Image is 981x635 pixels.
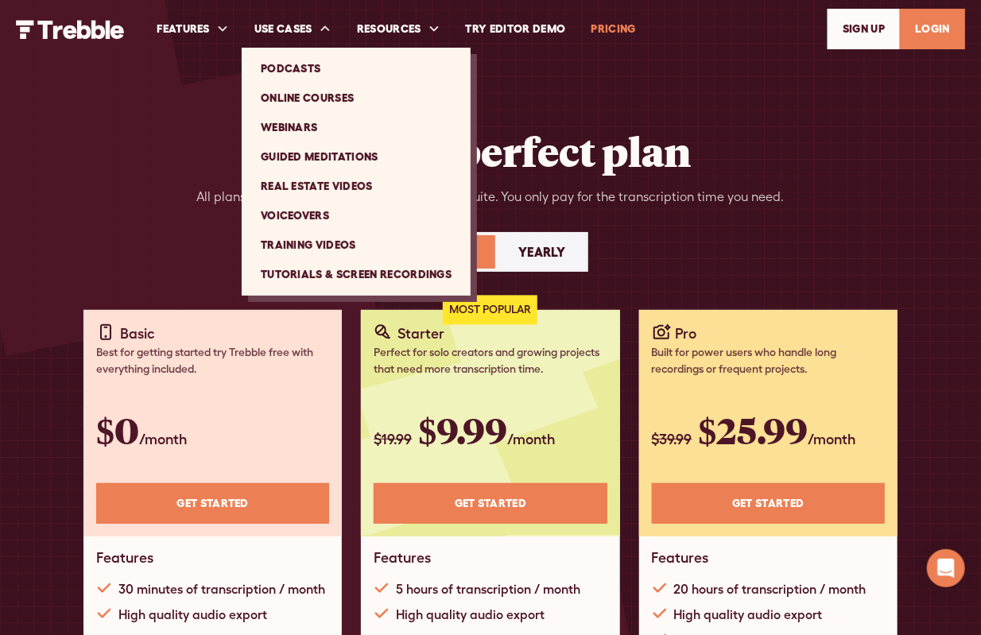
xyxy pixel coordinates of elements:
[578,2,648,56] a: PRICING
[248,54,464,83] a: Podcasts
[374,431,412,447] span: $19.99
[518,242,565,261] div: Yearly
[157,21,210,37] div: FEATURES
[118,579,325,598] div: 30 minutes of transcription / month
[290,127,692,175] h2: Pick the perfect plan
[254,21,312,37] div: USE CASES
[197,188,785,207] div: All plans include [PERSON_NAME]’s full editing suite. You only pay for the transcription time you...
[443,296,537,325] div: Most Popular
[118,605,267,624] div: High quality audio export
[652,344,885,378] div: Built for power users who handle long recordings or frequent projects.
[242,48,471,296] nav: USE CASES
[676,323,697,344] div: Pro
[652,431,692,447] span: $39.99
[453,2,579,56] a: Try Editor Demo
[357,21,421,37] div: RESOURCES
[96,549,153,567] h1: Features
[396,579,580,598] div: 5 hours of transcription / month
[248,201,464,230] a: Voiceovers
[374,483,607,524] a: Get STARTED
[808,431,856,447] span: /month
[16,20,125,39] img: Trebble Logo - AI Podcast Editor
[927,549,965,587] div: Open Intercom Messenger
[248,260,464,289] a: Tutorials & Screen Recordings
[248,83,464,113] a: Online Courses
[652,483,885,524] a: Get STARTED
[248,113,464,142] a: Webinars
[699,406,808,454] span: $25.99
[507,431,555,447] span: /month
[248,142,464,172] a: Guided Meditations
[374,549,431,567] h1: Features
[144,2,242,56] div: FEATURES
[16,18,125,38] a: home
[242,2,344,56] div: USE CASES
[652,549,709,567] h1: Features
[498,235,585,269] a: Yearly
[900,9,965,49] a: LOGIN
[248,230,464,260] a: Training Videos
[96,344,329,378] div: Best for getting started try Trebble free with everything included.
[674,605,823,624] div: High quality audio export
[120,323,155,344] div: Basic
[674,579,867,598] div: 20 hours of transcription / month
[139,431,187,447] span: /month
[396,605,545,624] div: High quality audio export
[248,172,464,201] a: Real Estate Videos
[828,9,900,49] a: SIGn UP
[96,483,329,524] a: Get STARTED
[344,2,453,56] div: RESOURCES
[96,406,139,454] span: $0
[418,406,507,454] span: $9.99
[374,344,607,378] div: Perfect for solo creators and growing projects that need more transcription time.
